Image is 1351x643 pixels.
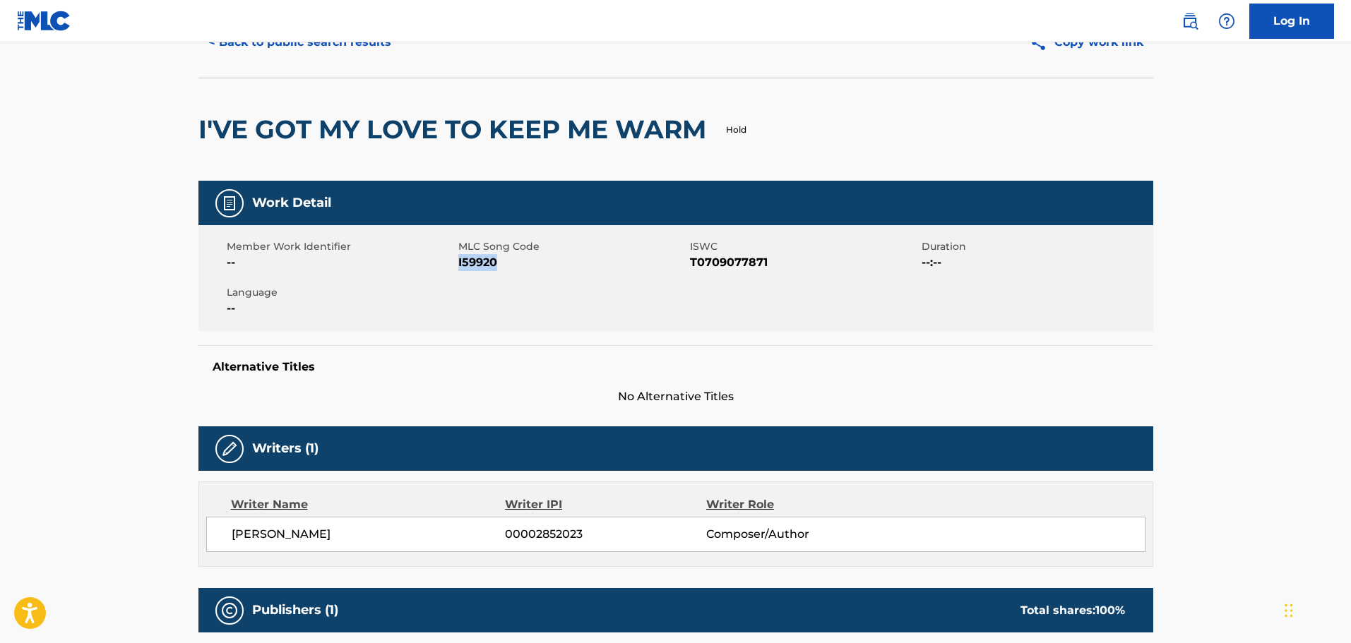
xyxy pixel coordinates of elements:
[1176,7,1204,35] a: Public Search
[690,239,918,254] span: ISWC
[458,239,686,254] span: MLC Song Code
[221,602,238,619] img: Publishers
[232,526,506,543] span: [PERSON_NAME]
[221,440,238,457] img: Writers
[1030,34,1054,52] img: Copy work link
[17,11,71,31] img: MLC Logo
[198,114,713,145] h2: I'VE GOT MY LOVE TO KEEP ME WARM
[213,360,1139,374] h5: Alternative Titles
[1280,575,1351,643] iframe: Chat Widget
[1095,603,1125,617] span: 100 %
[198,388,1153,405] span: No Alternative Titles
[726,124,746,136] p: Hold
[1285,589,1293,632] div: Drag
[1020,602,1125,619] div: Total shares:
[198,25,401,60] button: < Back to public search results
[221,195,238,212] img: Work Detail
[252,440,319,457] h5: Writers (1)
[458,254,686,271] span: I59920
[227,285,455,300] span: Language
[706,496,889,513] div: Writer Role
[922,254,1150,271] span: --:--
[227,239,455,254] span: Member Work Identifier
[1020,25,1153,60] button: Copy work link
[252,602,338,618] h5: Publishers (1)
[505,526,706,543] span: 00002852023
[1182,13,1198,30] img: search
[922,239,1150,254] span: Duration
[227,254,455,271] span: --
[1213,7,1241,35] div: Help
[227,300,455,317] span: --
[1249,4,1334,39] a: Log In
[706,526,889,543] span: Composer/Author
[252,195,331,211] h5: Work Detail
[231,496,506,513] div: Writer Name
[690,254,918,271] span: T0709077871
[505,496,706,513] div: Writer IPI
[1218,13,1235,30] img: help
